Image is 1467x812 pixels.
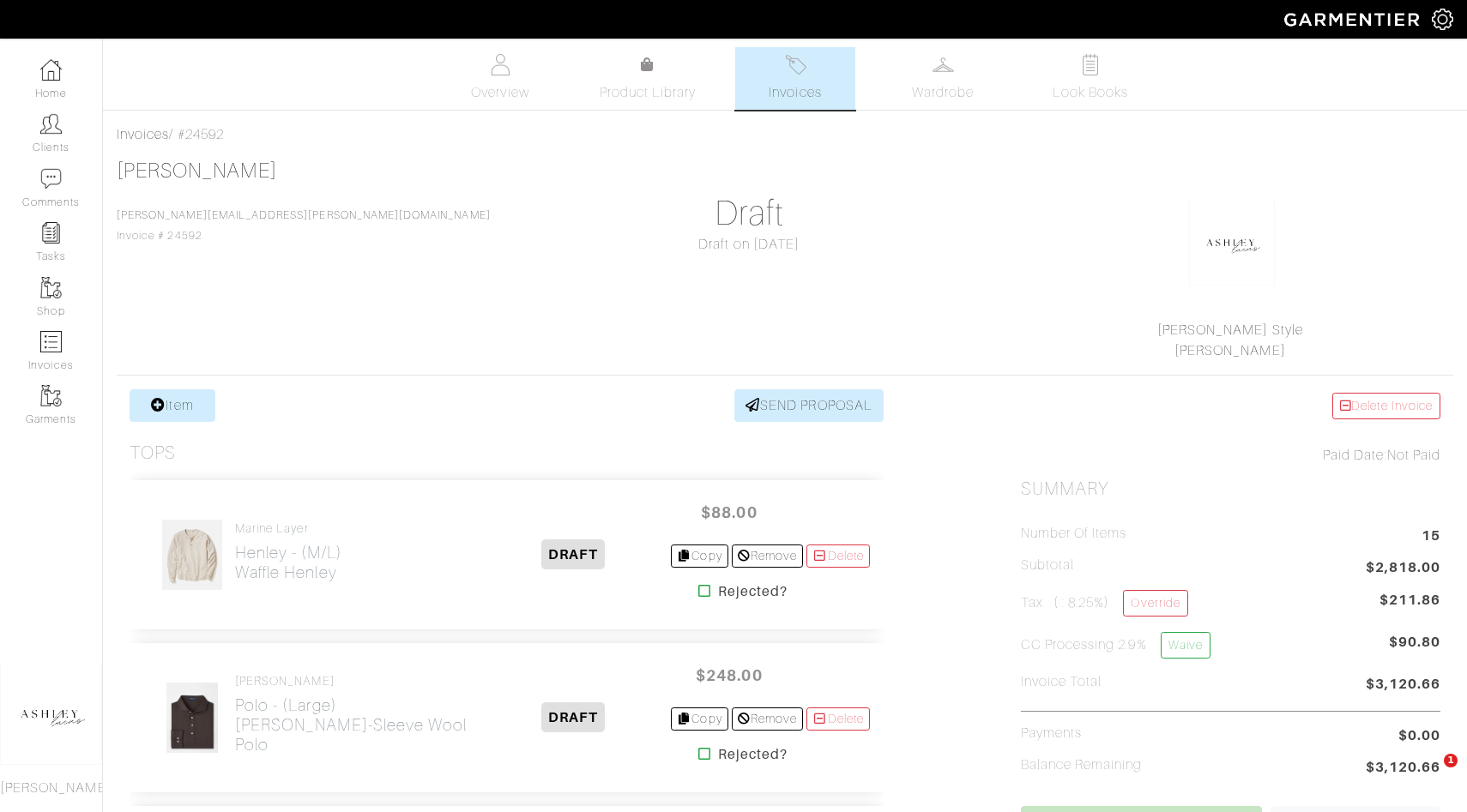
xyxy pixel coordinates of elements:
[1021,632,1210,659] h5: CC Processing 2.9%
[40,277,62,298] img: garments-icon-b7da505a4dc4fd61783c78ac3ca0ef83fa9d6f193b1c9dc38574b1d14d53ca28.png
[117,124,1453,145] div: / #24592
[540,234,959,255] div: Draft on [DATE]
[600,82,697,103] span: Product Library
[1021,557,1074,574] h5: Subtotal
[732,544,803,568] a: Remove
[117,209,491,221] a: [PERSON_NAME][EMAIL_ADDRESS][PERSON_NAME][DOMAIN_NAME]
[490,54,511,75] img: basicinfo-40fd8af6dae0f16599ec9e87c0ef1c0a1fdea2edbe929e3d69a839185d80c458.svg
[1021,478,1440,500] h2: Summary
[40,113,62,135] img: clients-icon-6bae9207a08558b7cb47a8932f037763ab4055f8c8b6bfacd5dc20c3e0201464.png
[40,222,62,244] img: reminder-icon-8004d30b9f0a5d33ae49ab947aed9ed385cf756f9e5892f1edd6e32f2345188e.png
[671,707,728,731] a: Copy
[1389,632,1440,665] span: $90.80
[806,707,870,731] a: Delete
[235,674,476,689] h4: [PERSON_NAME]
[541,539,604,569] span: DRAFT
[235,674,476,755] a: [PERSON_NAME] Polo - (Large)[PERSON_NAME]-Sleeve Wool Polo
[1366,757,1440,780] span: $3,120.66
[1021,590,1188,617] h5: Tax ( : 8.25%)
[1422,526,1440,549] span: 15
[1189,200,1275,286] img: okhkJxsQsug8ErY7G9ypRsDh.png
[734,389,884,422] a: SEND PROPOSAL
[1053,82,1129,103] span: Look Books
[235,695,476,755] h2: Polo - (Large) [PERSON_NAME]-Sleeve Wool Polo
[1332,393,1440,419] a: Delete Invoice
[541,702,604,732] span: DRAFT
[678,657,781,694] span: $248.00
[1021,757,1143,773] h5: Balance Remaining
[1021,674,1102,690] h5: Invoice Total
[130,442,176,464] h3: Tops
[1157,322,1303,338] a: [PERSON_NAME] Style
[588,55,708,103] a: Product Library
[440,47,560,110] a: Overview
[1432,9,1453,30] img: gear-icon-white-bd11855cb880d31180b6d7d6211b90ccbf57a29d726f0c71d8c61bd08dd39cc2.png
[678,494,781,531] span: $88.00
[1161,632,1210,659] a: Waive
[130,389,215,422] a: Item
[1021,526,1127,542] h5: Number of Items
[1379,590,1440,611] span: $211.86
[235,543,342,582] h2: Henley - (M/L) Waffle Henley
[912,82,974,103] span: Wardrobe
[1080,54,1102,75] img: todo-9ac3debb85659649dc8f770b8b6100bb5dab4b48dedcbae339e5042a72dfd3cc.svg
[40,59,62,81] img: dashboard-icon-dbcd8f5a0b271acd01030246c82b418ddd0df26cd7fceb0bd07c9910d44c42f6.png
[735,47,855,110] a: Invoices
[235,521,342,582] a: Marine Layer Henley - (M/L)Waffle Henley
[1366,674,1440,697] span: $3,120.66
[1366,557,1440,580] span: $2,818.00
[1030,47,1150,110] a: Look Books
[40,168,62,189] img: comment-icon-a0a6a9ef722e966f86d9cbdc48e553b5cf19dbc54f86b18d962a5391bc8f6eb6.png
[161,519,222,591] img: aWfSm2vSDSiFkbCUcD3qrYVi
[785,54,806,75] img: orders-27d20c2124de7fd6de4e0e44c1d41de31381a507db9b33961299e4e07d508b8c.svg
[117,209,491,242] span: Invoice # 24592
[806,544,870,568] a: Delete
[933,54,954,75] img: wardrobe-487a4870c1b7c33e795ec22d11cfc2ed9d08956e64fb3008fe2437562e282088.svg
[1398,725,1440,746] span: $0.00
[40,385,62,406] img: garments-icon-b7da505a4dc4fd61783c78ac3ca0ef83fa9d6f193b1c9dc38574b1d14d53ca28.png
[1323,448,1387,463] span: Paid Date:
[1276,4,1432,34] img: garmentier-logo-header-white-b43fb05a5012e4ada735d5af1a66efaba907eab6374d6393d1fbf88cb4ef424d.png
[166,682,219,754] img: f5wMxJorzSzyAX5TTJvk7Ec8
[1174,343,1286,358] a: [PERSON_NAME]
[1021,725,1082,742] h5: Payments
[1444,754,1458,767] span: 1
[117,159,277,182] a: [PERSON_NAME]
[471,82,528,103] span: Overview
[40,331,62,352] img: orders-icon-0abe47150d42831381b5fb84f609e132dff9fe21cb692f30cb5eec754e2cba89.png
[883,47,1003,110] a: Wardrobe
[1123,590,1187,617] a: Override
[117,127,169,142] a: Invoices
[235,521,342,536] h4: Marine Layer
[718,744,788,765] strong: Rejected?
[1021,445,1440,466] div: Not Paid
[718,581,788,602] strong: Rejected?
[732,707,803,731] a: Remove
[671,544,728,568] a: Copy
[1409,754,1450,795] iframe: Intercom live chat
[540,193,959,234] h1: Draft
[769,82,821,103] span: Invoices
